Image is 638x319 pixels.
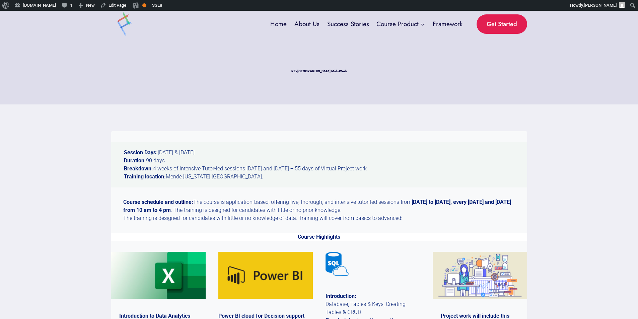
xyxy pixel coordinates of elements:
[111,11,138,37] img: pqplusms.com
[267,15,467,33] nav: Primary Navigation
[291,69,347,74] h1: PE-[GEOGRAPHIC_DATA] Mid-Week
[373,15,429,33] a: Course Product
[111,142,527,187] p: [DATE] & [DATE] 90 days 4 weeks of Intensive Tutor-led sessions [DATE] and [DATE] + 55 days of Vi...
[298,234,340,240] strong: Course Highlights
[124,149,158,156] strong: Session Days:
[124,173,166,180] strong: Training location:
[326,293,356,299] strong: Introduction:
[290,15,323,33] a: About Us
[429,15,467,33] a: Framework
[477,14,527,34] a: Get Started
[584,3,617,8] span: [PERSON_NAME]
[124,165,153,172] strong: Breakdown:
[111,198,527,222] p: The course is application-based, offering live, thorough, and intensive tutor-led sessions from ....
[323,15,373,33] a: Success Stories
[142,3,146,7] div: OK
[123,199,193,205] strong: Course schedule and outline:
[267,15,291,33] a: Home
[124,157,146,164] strong: Duration:
[376,19,425,29] span: Course Product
